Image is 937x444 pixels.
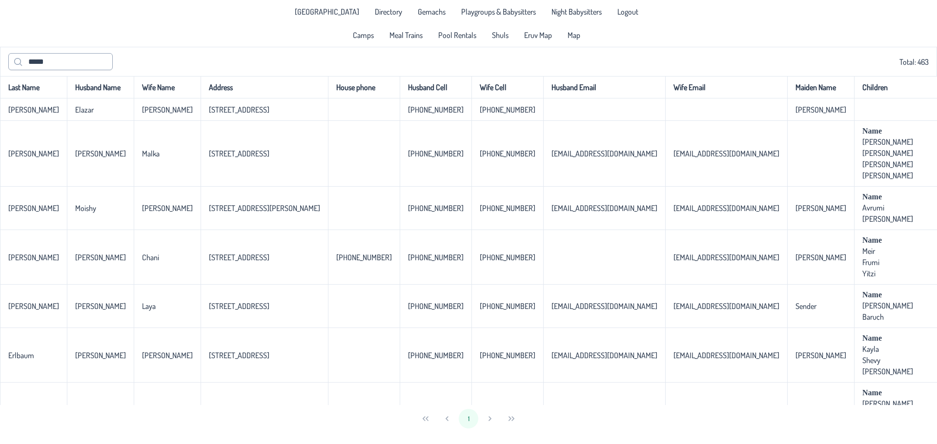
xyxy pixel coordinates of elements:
[353,31,374,39] span: Camps
[209,301,269,311] p-celleditor: [STREET_ADDRESS]
[432,27,482,43] a: Pool Rentals
[862,312,884,322] p-celleditor: Baruch
[480,301,535,311] p-celleditor: [PHONE_NUMBER]
[8,301,59,311] p-celleditor: [PERSON_NAME]
[673,203,779,213] p-celleditor: [EMAIL_ADDRESS][DOMAIN_NAME]
[209,405,269,415] p-celleditor: [STREET_ADDRESS]
[384,27,428,43] li: Meal Trains
[408,252,464,262] p-celleditor: [PHONE_NUMBER]
[142,405,161,415] p-celleditor: Chana
[8,105,59,115] p-celleditor: [PERSON_NAME]
[551,405,657,415] p-celleditor: [EMAIL_ADDRESS][DOMAIN_NAME]
[795,105,846,115] p-celleditor: [PERSON_NAME]
[673,405,779,415] p-celleditor: [EMAIL_ADDRESS][DOMAIN_NAME]
[75,203,96,213] p-celleditor: Moishy
[8,405,59,415] p-celleditor: [PERSON_NAME]
[408,405,464,415] p-celleditor: [PHONE_NUMBER]
[795,203,846,213] p-celleditor: [PERSON_NAME]
[328,76,400,98] th: House phone
[862,355,880,365] p-celleditor: Shevy
[75,301,126,311] p-celleditor: [PERSON_NAME]
[209,203,320,213] p-celleditor: [STREET_ADDRESS][PERSON_NAME]
[142,203,193,213] p-celleditor: [PERSON_NAME]
[209,252,269,262] p-celleditor: [STREET_ADDRESS]
[862,269,876,278] p-celleditor: Yitzi
[418,8,446,16] span: Gemachs
[75,105,94,115] p-celleditor: Elazar
[461,8,536,16] span: Playgroups & Babysitters
[438,31,476,39] span: Pool Rentals
[551,203,657,213] p-celleditor: [EMAIL_ADDRESS][DOMAIN_NAME]
[617,8,638,16] span: Logout
[787,76,854,98] th: Maiden Name
[562,27,586,43] a: Map
[8,149,59,158] p-celleditor: [PERSON_NAME]
[455,4,542,19] li: Playgroups & Babysitters
[795,252,846,262] p-celleditor: [PERSON_NAME]
[8,203,59,213] p-celleditor: [PERSON_NAME]
[209,149,269,158] p-celleditor: [STREET_ADDRESS]
[347,27,380,43] a: Camps
[408,149,464,158] p-celleditor: [PHONE_NUMBER]
[862,367,913,376] p-celleditor: [PERSON_NAME]
[201,76,328,98] th: Address
[611,4,644,19] li: Logout
[480,105,535,115] p-celleditor: [PHONE_NUMBER]
[142,350,193,360] p-celleditor: [PERSON_NAME]
[408,203,464,213] p-celleditor: [PHONE_NUMBER]
[862,399,913,408] p-celleditor: [PERSON_NAME]
[336,252,392,262] p-celleditor: [PHONE_NUMBER]
[673,350,779,360] p-celleditor: [EMAIL_ADDRESS][DOMAIN_NAME]
[795,350,846,360] p-celleditor: [PERSON_NAME]
[862,137,913,147] p-celleditor: [PERSON_NAME]
[795,405,846,415] p-celleditor: [PERSON_NAME]
[673,149,779,158] p-celleditor: [EMAIL_ADDRESS][DOMAIN_NAME]
[862,301,913,310] p-celleditor: [PERSON_NAME]
[862,171,913,180] p-celleditor: [PERSON_NAME]
[8,53,929,70] div: Total: 463
[209,105,269,115] p-celleditor: [STREET_ADDRESS]
[289,4,365,19] li: Pine Lake Park
[67,76,134,98] th: Husband Name
[142,105,193,115] p-celleditor: [PERSON_NAME]
[375,8,402,16] span: Directory
[209,350,269,360] p-celleditor: [STREET_ADDRESS]
[75,149,126,158] p-celleditor: [PERSON_NAME]
[400,76,471,98] th: Husband Cell
[480,252,535,262] p-celleditor: [PHONE_NUMBER]
[551,350,657,360] p-celleditor: [EMAIL_ADDRESS][DOMAIN_NAME]
[673,301,779,311] p-celleditor: [EMAIL_ADDRESS][DOMAIN_NAME]
[665,76,787,98] th: Wife Email
[408,301,464,311] p-celleditor: [PHONE_NUMBER]
[551,8,602,16] span: Night Babysitters
[480,203,535,213] p-celleditor: [PHONE_NUMBER]
[8,252,59,262] p-celleditor: [PERSON_NAME]
[862,344,879,354] p-celleditor: Kayla
[486,27,514,43] a: Shuls
[295,8,359,16] span: [GEOGRAPHIC_DATA]
[289,4,365,19] a: [GEOGRAPHIC_DATA]
[369,4,408,19] a: Directory
[480,350,535,360] p-celleditor: [PHONE_NUMBER]
[492,31,509,39] span: Shuls
[75,252,126,262] p-celleditor: [PERSON_NAME]
[471,76,543,98] th: Wife Cell
[408,105,464,115] p-celleditor: [PHONE_NUMBER]
[551,149,657,158] p-celleditor: [EMAIL_ADDRESS][DOMAIN_NAME]
[518,27,558,43] a: Eruv Map
[480,149,535,158] p-celleditor: [PHONE_NUMBER]
[862,246,875,256] p-celleditor: Meir
[862,203,884,212] p-celleditor: Avrumi
[142,301,156,311] p-celleditor: Laya
[75,405,126,415] p-celleditor: [PERSON_NAME]
[546,4,608,19] li: Night Babysitters
[142,252,159,262] p-celleditor: Chani
[543,76,665,98] th: Husband Email
[673,252,779,262] p-celleditor: [EMAIL_ADDRESS][DOMAIN_NAME]
[408,350,464,360] p-celleditor: [PHONE_NUMBER]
